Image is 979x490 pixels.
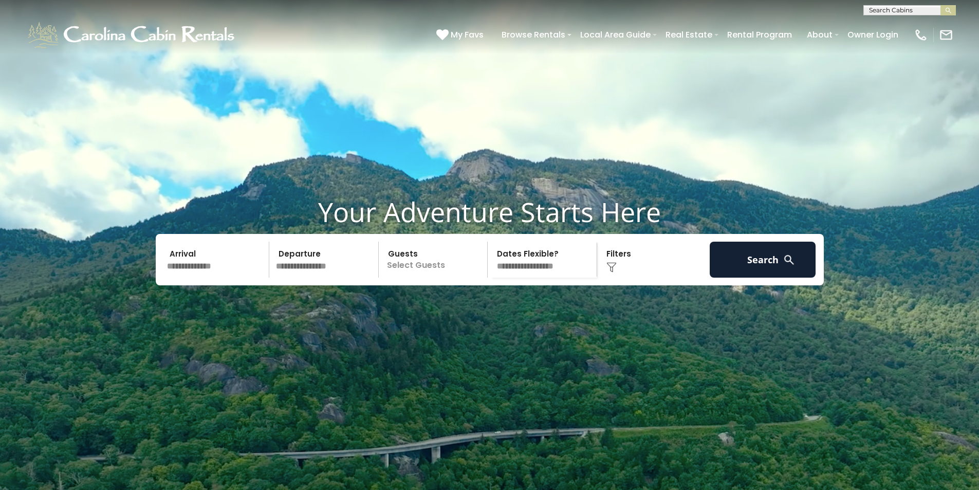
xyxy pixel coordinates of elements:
[575,26,656,44] a: Local Area Guide
[436,28,486,42] a: My Favs
[26,20,239,50] img: White-1-1-2.png
[842,26,903,44] a: Owner Login
[8,196,971,228] h1: Your Adventure Starts Here
[722,26,797,44] a: Rental Program
[914,28,928,42] img: phone-regular-white.png
[606,262,617,273] img: filter--v1.png
[783,253,796,266] img: search-regular-white.png
[451,28,484,41] span: My Favs
[382,242,488,278] p: Select Guests
[496,26,570,44] a: Browse Rentals
[802,26,838,44] a: About
[939,28,953,42] img: mail-regular-white.png
[660,26,717,44] a: Real Estate
[710,242,816,278] button: Search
